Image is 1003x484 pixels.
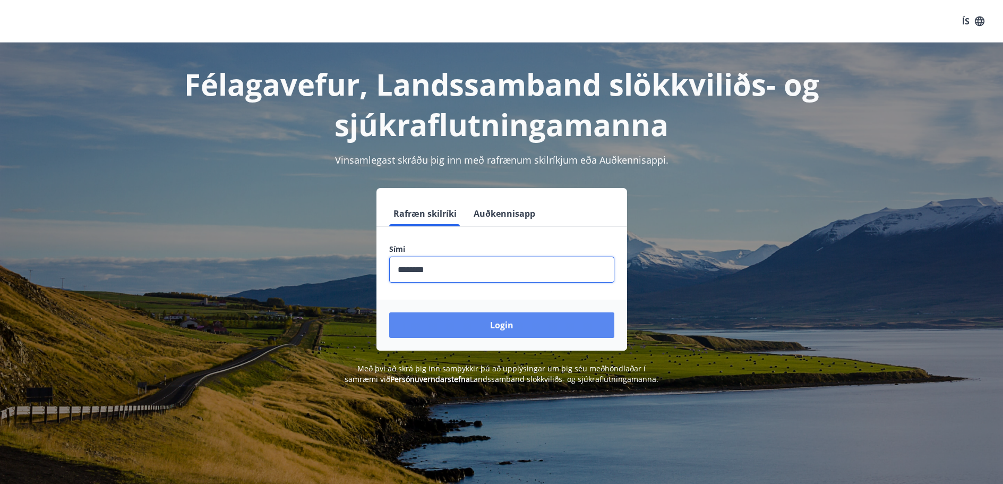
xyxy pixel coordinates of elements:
button: Login [389,312,614,338]
a: Persónuverndarstefna [390,374,470,384]
button: Rafræn skilríki [389,201,461,226]
label: Sími [389,244,614,254]
button: Auðkennisapp [469,201,539,226]
h1: Félagavefur, Landssamband slökkviliðs- og sjúkraflutningamanna [132,64,871,145]
button: ÍS [956,12,990,31]
span: Vinsamlegast skráðu þig inn með rafrænum skilríkjum eða Auðkennisappi. [335,154,668,166]
span: Með því að skrá þig inn samþykkir þú að upplýsingar um þig séu meðhöndlaðar í samræmi við Landssa... [345,363,658,384]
